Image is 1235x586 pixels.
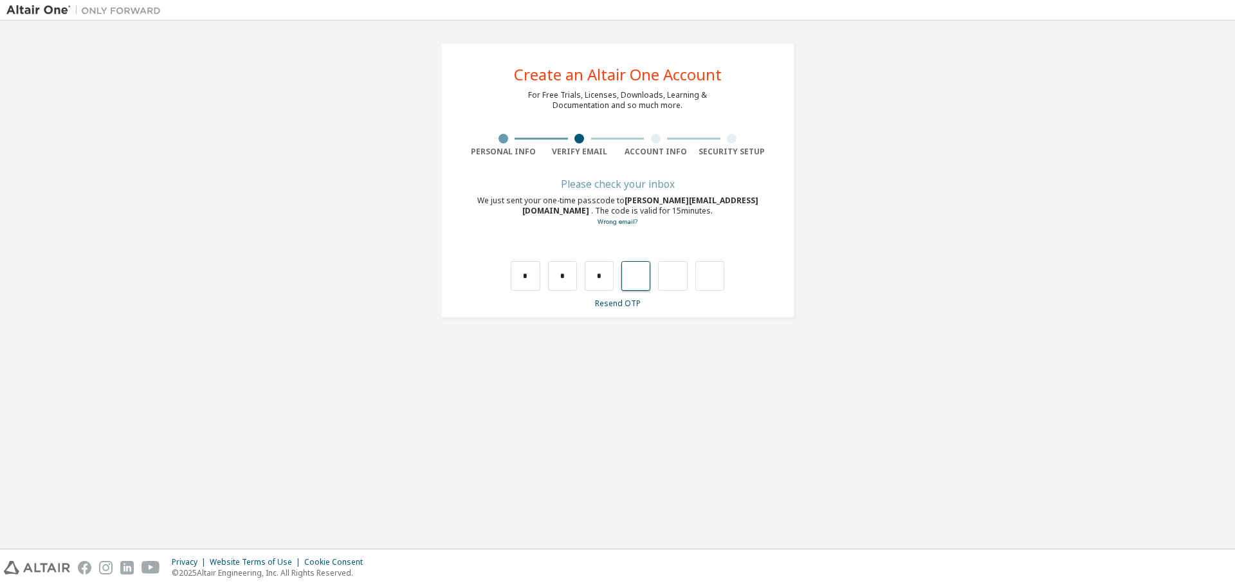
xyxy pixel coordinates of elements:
img: youtube.svg [142,561,160,574]
div: For Free Trials, Licenses, Downloads, Learning & Documentation and so much more. [528,90,707,111]
a: Resend OTP [595,298,641,309]
div: Create an Altair One Account [514,67,722,82]
div: Privacy [172,557,210,567]
a: Go back to the registration form [598,217,637,226]
img: Altair One [6,4,167,17]
div: Please check your inbox [465,180,770,188]
img: altair_logo.svg [4,561,70,574]
div: Personal Info [465,147,542,157]
span: [PERSON_NAME][EMAIL_ADDRESS][DOMAIN_NAME] [522,195,758,216]
div: Security Setup [694,147,771,157]
div: We just sent your one-time passcode to . The code is valid for 15 minutes. [465,196,770,227]
img: linkedin.svg [120,561,134,574]
img: facebook.svg [78,561,91,574]
img: instagram.svg [99,561,113,574]
div: Cookie Consent [304,557,370,567]
div: Account Info [617,147,694,157]
p: © 2025 Altair Engineering, Inc. All Rights Reserved. [172,567,370,578]
div: Verify Email [542,147,618,157]
div: Website Terms of Use [210,557,304,567]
